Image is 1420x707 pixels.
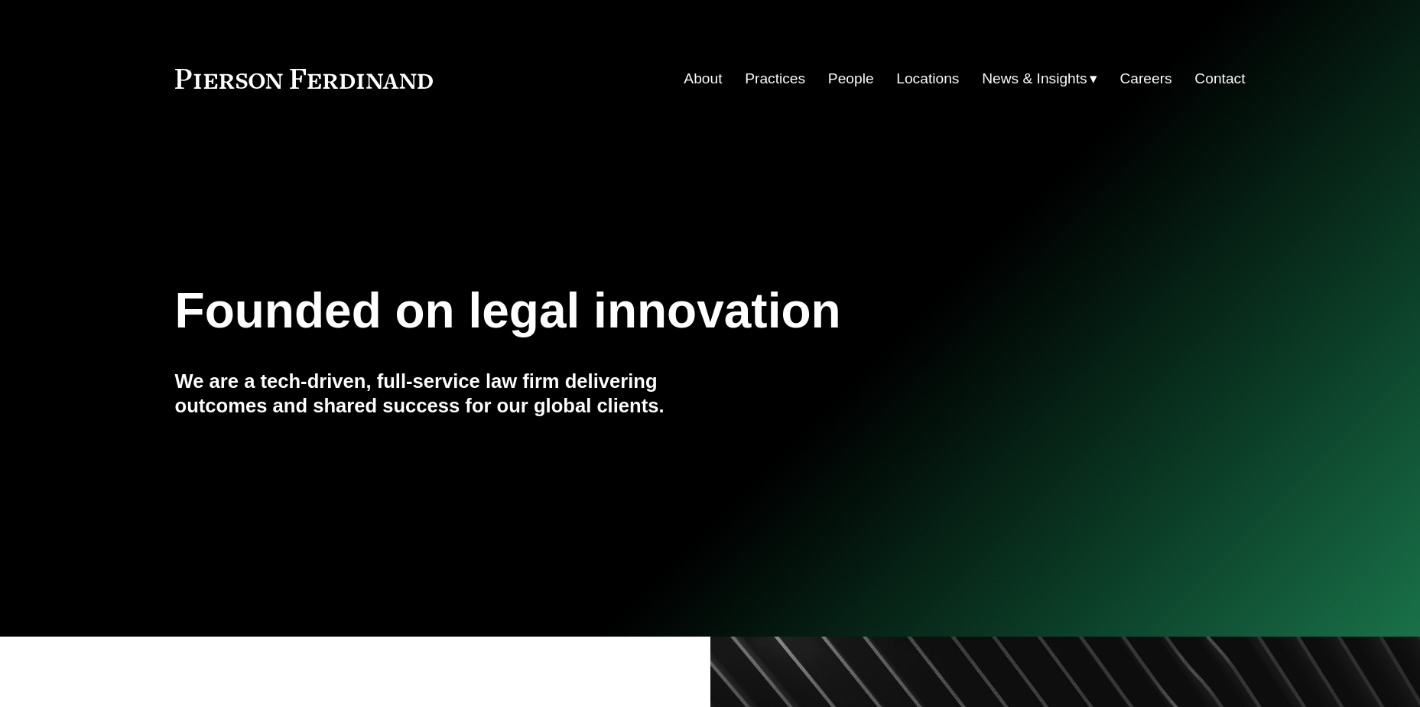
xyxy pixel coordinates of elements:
h1: Founded on legal innovation [175,283,1067,339]
a: About [684,64,722,93]
a: Practices [745,64,805,93]
a: Contact [1194,64,1245,93]
h4: We are a tech-driven, full-service law firm delivering outcomes and shared success for our global... [175,369,710,419]
a: folder dropdown [982,64,1097,93]
span: News & Insights [982,66,1087,93]
a: Careers [1119,64,1171,93]
a: Locations [896,64,959,93]
a: People [828,64,874,93]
